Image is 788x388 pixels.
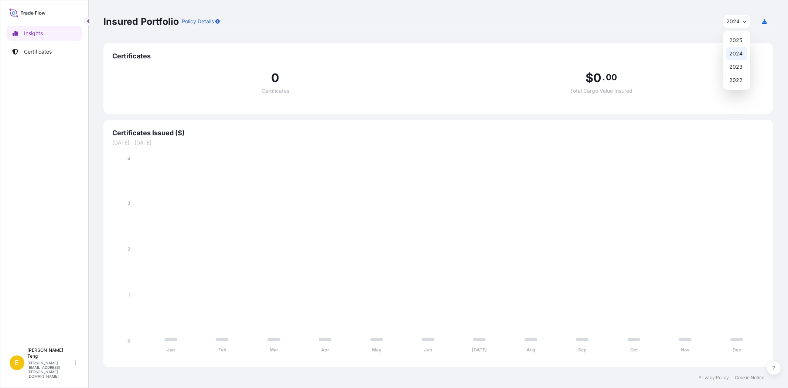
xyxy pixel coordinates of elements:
[723,15,750,28] button: Year Selector
[726,47,747,60] div: 2024
[723,31,750,90] div: Year Selector
[103,16,179,27] p: Insured Portfolio
[726,34,747,47] div: 2025
[726,60,747,74] div: 2023
[182,18,214,25] p: Policy Details
[726,18,740,25] span: 2024
[726,74,747,87] div: 2022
